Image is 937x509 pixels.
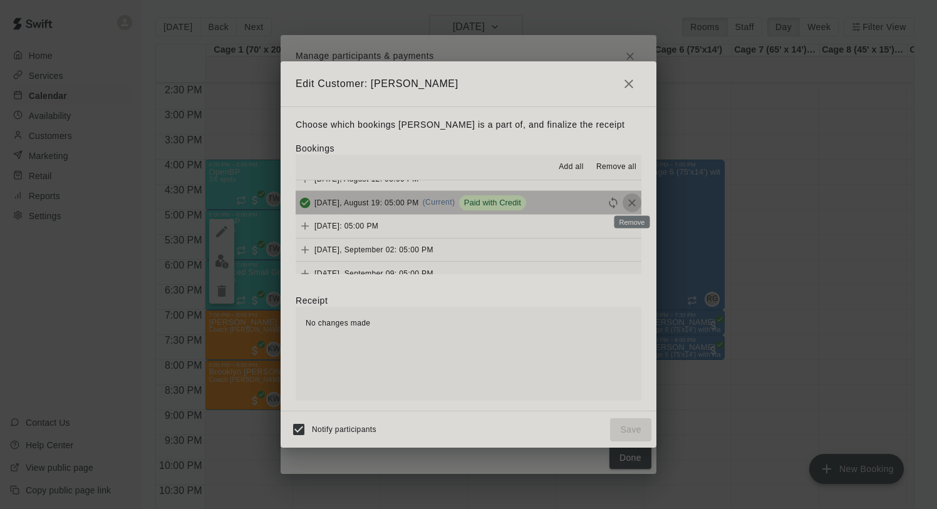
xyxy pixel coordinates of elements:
span: [DATE], August 12: 05:00 PM [314,175,419,183]
span: [DATE], September 09: 05:00 PM [314,269,433,277]
span: Add [296,245,314,254]
span: [DATE], August 19: 05:00 PM [314,198,419,207]
span: [DATE], September 02: 05:00 PM [314,245,433,254]
h2: Edit Customer: [PERSON_NAME] [281,61,656,106]
button: Added & Paid [296,193,314,212]
div: Remove [614,216,650,229]
button: Add[DATE], September 09: 05:00 PM [296,262,641,285]
span: Paid with Credit [459,198,526,207]
span: [DATE]: 05:00 PM [314,222,378,230]
span: Add all [559,161,584,173]
button: Add[DATE], September 02: 05:00 PM [296,239,641,262]
button: Add[DATE]: 05:00 PM [296,215,641,238]
button: Add all [551,157,591,177]
span: Notify participants [312,426,376,434]
span: Remove [623,197,641,207]
span: Reschedule [604,197,623,207]
span: Add [296,174,314,183]
label: Bookings [296,143,334,153]
span: No changes made [306,319,370,327]
span: (Current) [423,198,455,207]
button: Remove all [591,157,641,177]
span: Remove all [596,161,636,173]
span: Add [296,268,314,277]
span: Add [296,221,314,230]
p: Choose which bookings [PERSON_NAME] is a part of, and finalize the receipt [296,117,641,133]
button: Added & Paid[DATE], August 19: 05:00 PM(Current)Paid with CreditRescheduleRemove [296,191,641,214]
label: Receipt [296,294,328,307]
